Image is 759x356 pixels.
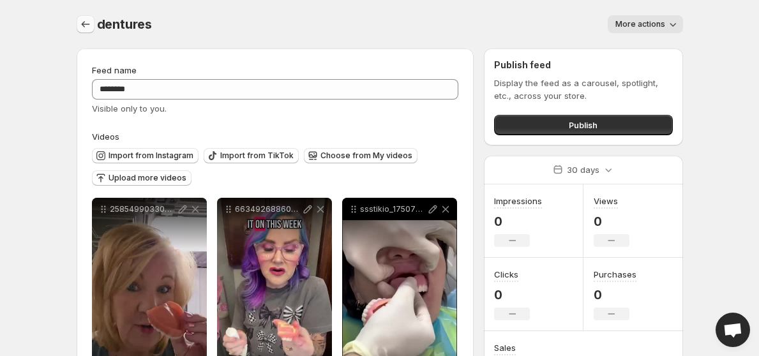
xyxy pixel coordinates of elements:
button: Upload more videos [92,170,192,186]
h3: Clicks [494,268,518,281]
span: Upload more videos [109,173,186,183]
h3: Purchases [594,268,636,281]
button: Choose from My videos [304,148,417,163]
span: Feed name [92,65,137,75]
button: More actions [608,15,683,33]
button: Settings [77,15,94,33]
div: Open chat [716,313,750,347]
span: More actions [615,19,665,29]
button: Import from TikTok [204,148,299,163]
p: ssstikio_1750769548471 [360,204,426,214]
button: Import from Instagram [92,148,199,163]
span: Videos [92,131,119,142]
p: 0 [594,287,636,302]
h3: Impressions [494,195,542,207]
button: Publish [494,115,672,135]
span: Visible only to you. [92,103,167,114]
span: Choose from My videos [320,151,412,161]
span: Import from TikTok [220,151,294,161]
p: 6634926886046485974ssstikio__pluminkdesigns_1752502142183_-_trim [235,204,301,214]
h2: Publish feed [494,59,672,71]
p: 0 [494,214,542,229]
span: Publish [569,119,597,131]
p: Display the feed as a carousel, spotlight, etc., across your store. [494,77,672,102]
h3: Sales [494,341,516,354]
h3: Views [594,195,618,207]
span: Import from Instagram [109,151,193,161]
p: 30 days [567,163,599,176]
p: 0 [494,287,530,302]
span: dentures [97,17,152,32]
p: 0 [594,214,629,229]
p: 2585499033088863563ssstikio__dentureswithmichelle_1752501888731_-_trim [110,204,176,214]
